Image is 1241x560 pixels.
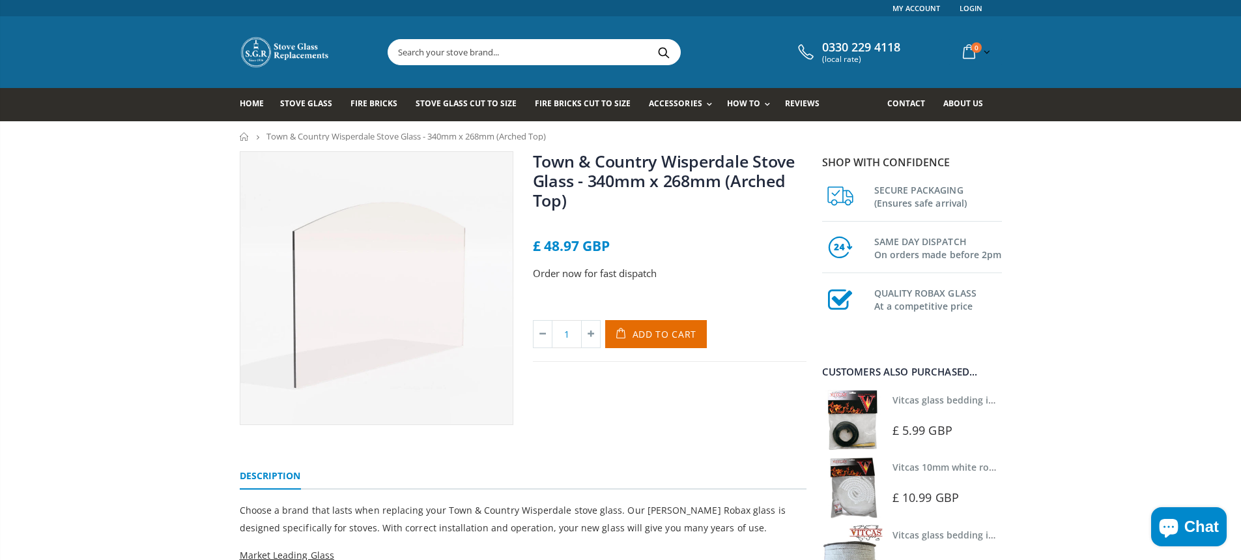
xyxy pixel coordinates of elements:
[649,98,702,109] span: Accessories
[240,132,250,141] a: Home
[350,88,407,121] a: Fire Bricks
[822,457,883,518] img: Vitcas white rope, glue and gloves kit 10mm
[785,88,829,121] a: Reviews
[533,266,806,281] p: Order now for fast dispatch
[727,98,760,109] span: How To
[892,422,952,438] span: £ 5.99 GBP
[892,394,1135,406] a: Vitcas glass bedding in tape - 2mm x 10mm x 2 meters
[958,39,993,65] a: 0
[240,88,274,121] a: Home
[892,529,1169,541] a: Vitcas glass bedding in tape - 2mm x 15mm x 2 meters (White)
[971,42,982,53] span: 0
[240,36,331,68] img: Stove Glass Replacement
[892,461,1148,473] a: Vitcas 10mm white rope kit - includes rope seal and glue!
[240,152,513,424] img: ArchedTopstoveglass3_4e9cc529-29e5-45e8-b727-9d0ece8b8691_800x_crop_center.webp
[822,367,1002,377] div: Customers also purchased...
[280,98,332,109] span: Stove Glass
[535,88,640,121] a: Fire Bricks Cut To Size
[795,40,900,64] a: 0330 229 4118 (local rate)
[892,490,959,505] span: £ 10.99 GBP
[240,504,786,534] span: Choose a brand that lasts when replacing your Town & Country Wisperdale stove glass. Our [PERSON_...
[1147,507,1231,550] inbox-online-store-chat: Shopify online store chat
[240,98,264,109] span: Home
[943,88,993,121] a: About us
[633,328,697,340] span: Add to Cart
[822,55,900,64] span: (local rate)
[822,40,900,55] span: 0330 229 4118
[822,155,1002,170] p: Shop with confidence
[887,98,925,109] span: Contact
[605,320,707,348] button: Add to Cart
[388,40,826,65] input: Search your stove brand...
[874,233,1002,261] h3: SAME DAY DISPATCH On orders made before 2pm
[535,98,631,109] span: Fire Bricks Cut To Size
[727,88,777,121] a: How To
[874,284,1002,313] h3: QUALITY ROBAX GLASS At a competitive price
[822,390,883,450] img: Vitcas stove glass bedding in tape
[350,98,397,109] span: Fire Bricks
[649,40,679,65] button: Search
[416,98,517,109] span: Stove Glass Cut To Size
[266,130,546,142] span: Town & Country Wisperdale Stove Glass - 340mm x 268mm (Arched Top)
[533,237,610,255] span: £ 48.97 GBP
[874,181,1002,210] h3: SECURE PACKAGING (Ensures safe arrival)
[649,88,718,121] a: Accessories
[533,150,795,211] a: Town & Country Wisperdale Stove Glass - 340mm x 268mm (Arched Top)
[240,464,301,490] a: Description
[785,98,820,109] span: Reviews
[887,88,935,121] a: Contact
[280,88,342,121] a: Stove Glass
[416,88,526,121] a: Stove Glass Cut To Size
[943,98,983,109] span: About us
